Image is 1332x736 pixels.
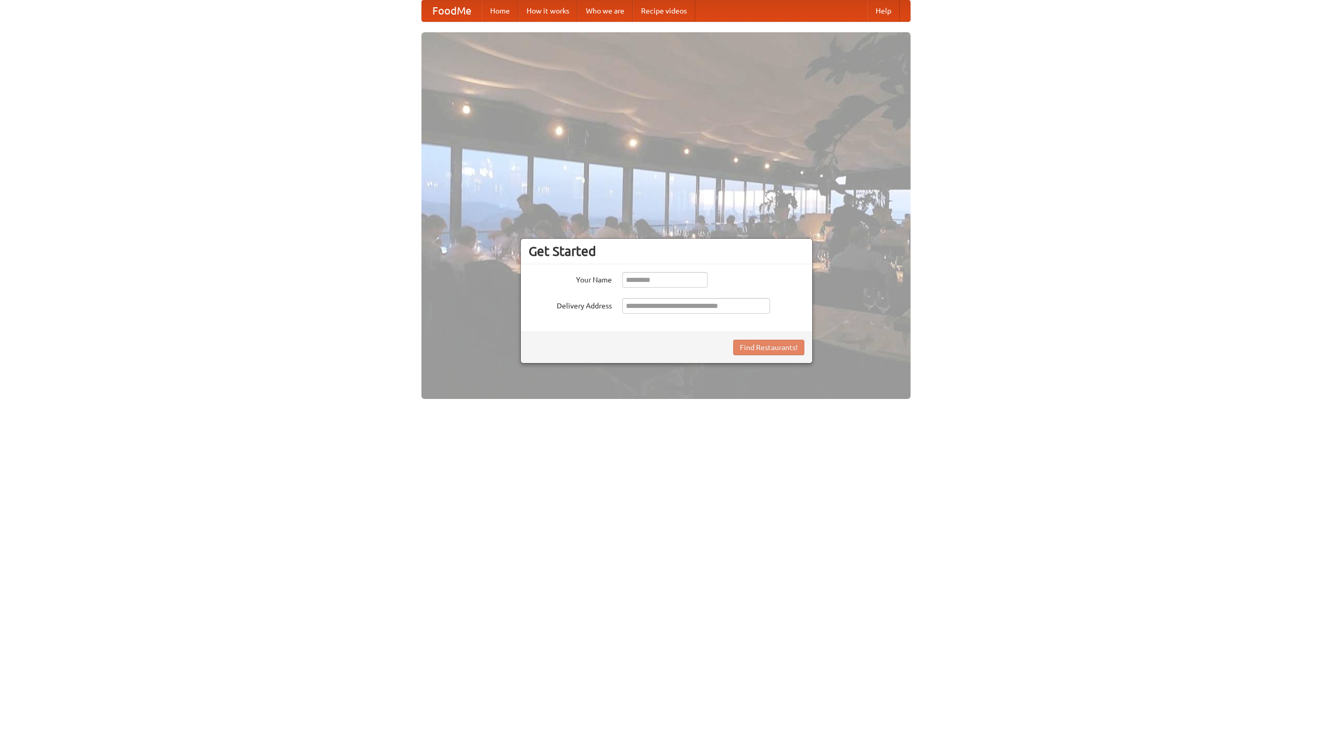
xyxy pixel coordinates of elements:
a: FoodMe [422,1,482,21]
a: Help [867,1,900,21]
a: Home [482,1,518,21]
a: How it works [518,1,578,21]
label: Your Name [529,272,612,285]
button: Find Restaurants! [733,340,804,355]
a: Who we are [578,1,633,21]
label: Delivery Address [529,298,612,311]
a: Recipe videos [633,1,695,21]
h3: Get Started [529,243,804,259]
